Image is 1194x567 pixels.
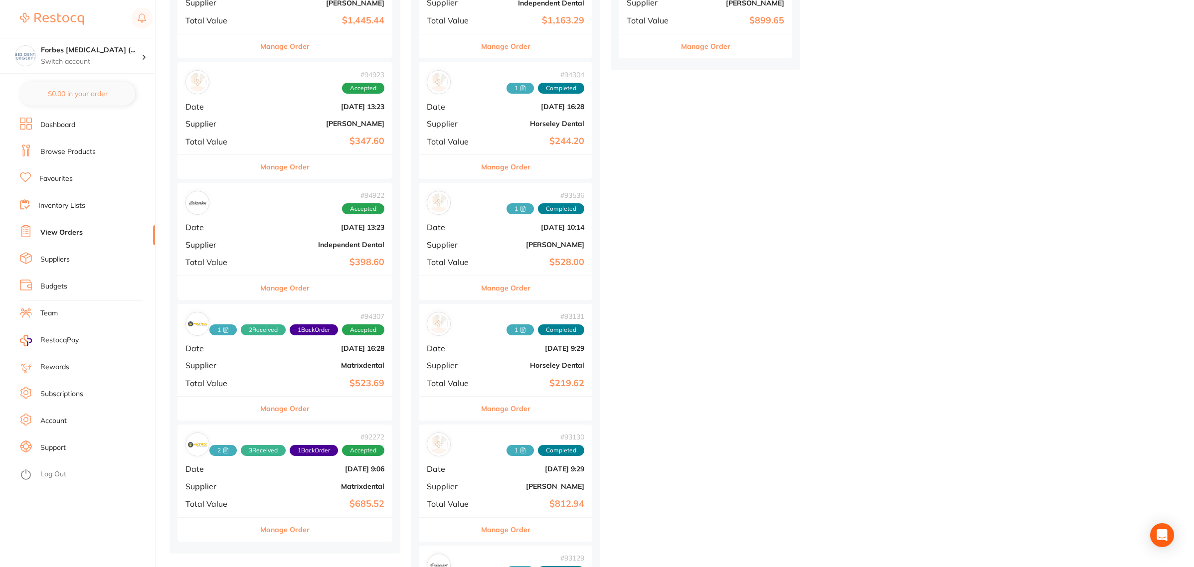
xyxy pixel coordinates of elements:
span: Received [241,324,286,335]
span: Total Value [185,499,249,508]
span: Supplier [427,119,477,128]
div: Adam Dental#94923AcceptedDate[DATE] 13:23Supplier[PERSON_NAME]Total Value$347.60Manage Order [177,62,392,179]
b: [PERSON_NAME] [257,120,384,128]
span: # 94304 [507,71,584,79]
span: Total Value [427,258,477,267]
button: $0.00 in your order [20,82,135,106]
img: RestocqPay [20,335,32,346]
img: Adam Dental [429,435,448,454]
span: Received [209,445,237,456]
b: [DATE] 13:23 [257,223,384,231]
b: $1,163.29 [485,15,584,26]
button: Manage Order [481,276,530,300]
div: Independent Dental#94922AcceptedDate[DATE] 13:23SupplierIndependent DentalTotal Value$398.60Manag... [177,183,392,300]
b: $398.60 [257,257,384,268]
span: Date [185,344,249,353]
span: # 93131 [507,312,584,320]
b: Independent Dental [257,241,384,249]
span: Date [427,102,477,111]
b: $523.69 [257,378,384,389]
a: Team [40,308,58,318]
span: Supplier [427,482,477,491]
a: RestocqPay [20,335,79,346]
span: Date [427,344,477,353]
span: Total Value [185,16,249,25]
img: Restocq Logo [20,13,84,25]
span: Accepted [342,324,384,335]
b: [PERSON_NAME] [485,241,584,249]
span: Received [507,445,534,456]
b: [DATE] 16:28 [485,103,584,111]
b: [DATE] 9:29 [485,465,584,473]
a: Log Out [40,469,66,479]
a: Rewards [40,362,69,372]
button: Manage Order [260,34,310,58]
span: Completed [538,324,584,335]
button: Manage Order [481,397,530,421]
span: Received [507,324,534,335]
span: Completed [538,203,584,214]
span: # 94922 [342,191,384,199]
span: Accepted [342,83,384,94]
img: Forbes Dental Surgery (DentalTown 6) [15,46,35,66]
p: Switch account [41,57,142,67]
span: Supplier [185,361,249,370]
b: $244.20 [485,136,584,146]
div: Matrixdental#922722 3Received1BackOrderAcceptedDate[DATE] 9:06SupplierMatrixdentalTotal Value$685... [177,425,392,542]
span: Accepted [342,445,384,456]
span: Supplier [185,119,249,128]
span: # 94923 [342,71,384,79]
span: Total Value [185,137,249,146]
span: Completed [538,445,584,456]
div: Open Intercom Messenger [1150,523,1174,547]
button: Log Out [20,467,152,483]
img: Independent Dental [188,193,207,212]
a: Restocq Logo [20,7,84,30]
b: $1,445.44 [257,15,384,26]
span: Date [185,102,249,111]
a: Suppliers [40,255,70,265]
b: [DATE] 13:23 [257,103,384,111]
span: # 93130 [507,433,584,441]
button: Manage Order [260,518,310,542]
span: Total Value [427,499,477,508]
b: $528.00 [485,257,584,268]
a: Favourites [39,174,73,184]
span: # 94307 [209,312,384,320]
span: Supplier [427,361,477,370]
button: Manage Order [260,397,310,421]
span: Total Value [185,258,249,267]
button: Manage Order [481,155,530,179]
span: Date [427,464,477,473]
b: Matrixdental [257,361,384,369]
span: Back orders [290,324,338,335]
b: $347.60 [257,136,384,146]
a: Inventory Lists [38,201,85,211]
a: Budgets [40,282,67,291]
span: Received [209,324,237,335]
span: Supplier [427,240,477,249]
span: Received [507,203,534,214]
img: Adam Dental [188,73,207,92]
b: [DATE] 9:06 [257,465,384,473]
span: Received [241,445,286,456]
span: Total Value [427,137,477,146]
span: Total Value [627,16,677,25]
span: # 93129 [507,554,584,562]
span: Received [507,83,534,94]
span: Supplier [185,482,249,491]
b: $899.65 [684,15,784,26]
a: Dashboard [40,120,75,130]
a: View Orders [40,228,83,238]
span: Total Value [427,16,477,25]
b: Matrixdental [257,482,384,490]
img: Horseley Dental [429,314,448,333]
a: Support [40,443,66,453]
img: Matrixdental [188,435,207,454]
span: Date [185,223,249,232]
button: Manage Order [260,276,310,300]
b: Horseley Dental [485,361,584,369]
b: [DATE] 16:28 [257,344,384,352]
span: Total Value [185,379,249,388]
span: Back orders [290,445,338,456]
